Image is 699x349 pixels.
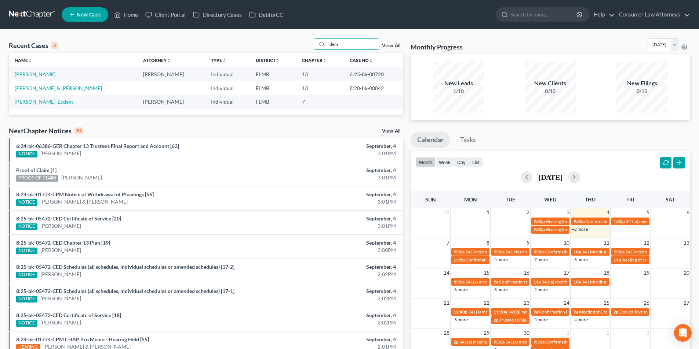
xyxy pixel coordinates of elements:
[40,198,128,205] a: [PERSON_NAME] & [PERSON_NAME]
[606,208,610,217] span: 4
[40,295,81,302] a: [PERSON_NAME]
[566,208,570,217] span: 3
[274,246,396,254] div: 3:00PM
[40,319,81,326] a: [PERSON_NAME]
[574,279,581,285] span: 10a
[369,59,373,63] i: unfold_more
[137,95,205,108] td: [PERSON_NAME]
[350,57,373,63] a: Case Nounfold_more
[454,339,459,345] span: 2p
[465,249,525,255] span: 341 Meeting [PERSON_NAME]
[250,67,296,81] td: FLMB
[459,339,530,345] span: 341(a) meeting for [PERSON_NAME]
[411,42,463,51] h3: Monthly Progress
[542,279,651,285] span: 341(a) meeting for [PERSON_NAME] & [PERSON_NAME]
[483,268,490,277] span: 15
[494,339,505,345] span: 9:30a
[416,157,436,167] button: month
[625,249,685,255] span: 341 Meeting [PERSON_NAME]
[585,196,596,203] span: Thu
[590,8,615,21] a: Help
[274,287,396,295] div: September, 4
[494,279,498,285] span: 9a
[468,309,562,315] span: 341(a) meeting of creditors for [PERSON_NAME]
[16,191,154,197] a: 8:24-bk-01774-CPM Notice of Withdrawal of Pleadings [56]
[16,151,37,157] div: NOTICE
[250,81,296,95] td: FLMB
[643,238,650,247] span: 12
[465,279,578,285] span: 341(a) meeting for [PERSON_NAME] [PERSON_NAME], Jr.
[505,339,576,345] span: 341(a) meeting for [PERSON_NAME]
[16,143,179,149] a: 6:24-bk-06386-GER Chapter 13 Trustee's Final Report and Account [63]
[40,271,81,278] a: [PERSON_NAME]
[16,199,37,206] div: NOTICE
[454,249,465,255] span: 9:30a
[274,142,396,150] div: September, 4
[563,268,570,277] span: 17
[643,298,650,307] span: 26
[274,271,396,278] div: 2:02PM
[222,59,226,63] i: unfold_more
[40,222,81,230] a: [PERSON_NAME]
[534,279,541,285] span: 11a
[534,339,545,345] span: 9:30a
[9,41,58,50] div: Recent Cases
[494,249,505,255] span: 9:30a
[51,42,58,49] div: 3
[483,298,490,307] span: 22
[16,215,121,222] a: 8:25-bk-05472-CED Certificate of Service [20]
[523,268,530,277] span: 16
[523,328,530,337] span: 30
[382,129,400,134] a: View All
[646,328,650,337] span: 3
[205,95,250,108] td: Individual
[614,257,621,263] span: 11a
[574,219,585,224] span: 9:30a
[274,336,396,343] div: September, 4
[508,309,579,315] span: 341(a) meeting for [PERSON_NAME]
[436,157,454,167] button: week
[523,298,530,307] span: 23
[446,238,450,247] span: 7
[274,222,396,230] div: 3:01PM
[16,288,234,294] a: 8:25-bk-05472-CED Schedules (all schedules, individual schedules or amended schedules) [17-1]
[585,219,663,224] span: Confirmation Hearing [PERSON_NAME]
[77,12,101,18] span: New Case
[534,227,545,232] span: 2:30p
[454,257,465,263] span: 1:35p
[572,226,588,232] a: +2 more
[211,57,226,63] a: Typeunfold_more
[382,43,400,48] a: View All
[9,126,83,135] div: NextChapter Notices
[454,132,483,148] a: Tasks
[250,95,296,108] td: FLMB
[454,157,469,167] button: day
[245,8,287,21] a: DebtorCC
[603,238,610,247] span: 11
[505,249,617,255] span: 341 Hearing for [PERSON_NAME], [GEOGRAPHIC_DATA]
[344,81,403,95] td: 8:20-bk-08842
[143,57,171,63] a: Attorneyunfold_more
[205,81,250,95] td: Individual
[614,249,625,255] span: 9:30a
[443,208,450,217] span: 31
[274,319,396,326] div: 2:02PM
[582,249,641,255] span: 341 Meeting [PERSON_NAME]
[15,71,55,77] a: [PERSON_NAME]
[425,196,436,203] span: Sun
[189,8,245,21] a: Directory Cases
[167,59,171,63] i: unfold_more
[411,132,450,148] a: Calendar
[296,95,344,108] td: 7
[494,309,507,315] span: 11:30a
[274,174,396,181] div: 3:01PM
[616,79,668,88] div: New Filings
[443,268,450,277] span: 14
[603,268,610,277] span: 18
[546,227,642,232] span: Hearing for [PERSON_NAME] & [PERSON_NAME]
[205,67,250,81] td: Individual
[16,272,37,278] div: NOTICE
[579,309,660,315] span: Meeting of Creditors for [PERSON_NAME]
[16,320,37,327] div: NOTICE
[534,219,545,224] span: 2:30p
